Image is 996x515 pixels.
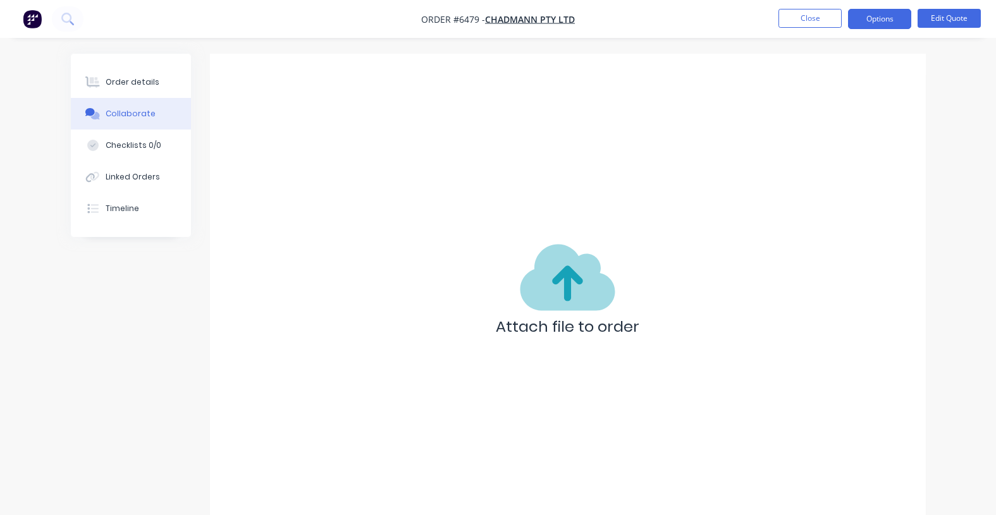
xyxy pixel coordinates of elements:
button: Options [848,9,911,29]
button: Close [778,9,842,28]
img: Factory [23,9,42,28]
button: Timeline [71,193,191,224]
a: Chadmann PTY LTD [485,13,575,25]
button: Checklists 0/0 [71,130,191,161]
button: Collaborate [71,98,191,130]
span: Order #6479 - [421,13,485,25]
button: Linked Orders [71,161,191,193]
button: Edit Quote [918,9,981,28]
button: Order details [71,66,191,98]
div: Linked Orders [106,171,160,183]
div: Collaborate [106,108,156,119]
div: Timeline [106,203,139,214]
p: Attach file to order [496,315,639,338]
div: Checklists 0/0 [106,140,161,151]
div: Order details [106,76,159,88]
